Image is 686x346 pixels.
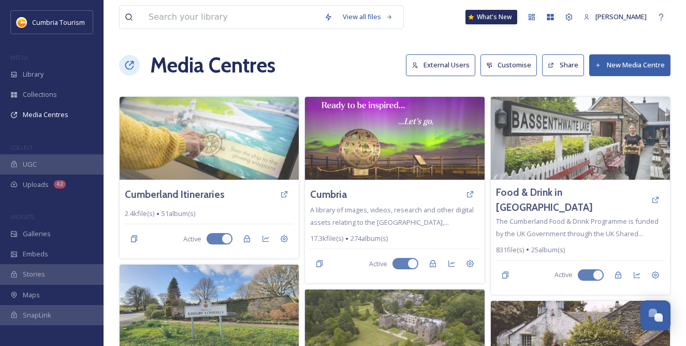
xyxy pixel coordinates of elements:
[351,234,388,243] span: 274 album(s)
[10,53,28,61] span: MEDIA
[496,217,659,238] span: The Cumberland Food & Drink Programme is funded by the UK Government through the UK Shared...
[305,97,484,180] img: maryport-harbour-be-inspired.jpg
[496,245,524,255] span: 831 file(s)
[23,229,51,239] span: Galleries
[23,90,57,99] span: Collections
[480,54,543,76] a: Customise
[23,290,40,300] span: Maps
[640,300,670,330] button: Open Chat
[310,187,347,202] a: Cumbria
[554,270,573,280] span: Active
[183,234,201,244] span: Active
[531,245,565,255] span: 25 album(s)
[480,54,537,76] button: Customise
[310,234,343,243] span: 17.3k file(s)
[578,7,652,27] a: [PERSON_NAME]
[406,54,480,76] a: External Users
[32,18,85,27] span: Cumbria Tourism
[143,6,319,28] input: Search your library
[23,110,68,120] span: Media Centres
[10,143,33,151] span: COLLECT
[496,185,646,215] a: Food & Drink in [GEOGRAPHIC_DATA]
[120,97,299,180] img: c1225645-6a16-4ef6-a77b-f1c618bca424.jpg
[23,269,45,279] span: Stories
[406,54,475,76] button: External Users
[17,17,27,27] img: images.jpg
[54,180,66,189] div: 42
[10,213,34,221] span: WIDGETS
[491,97,670,180] img: CUMBRIATOURISM_240620_PaulMitchell_BassenthwaiteLakeStationBassenthwaite_%2520%25283%2520of%25204...
[150,50,275,81] h1: Media Centres
[369,259,387,269] span: Active
[162,209,195,219] span: 51 album(s)
[338,7,398,27] a: View all files
[23,180,49,190] span: Uploads
[125,209,154,219] span: 2.4k file(s)
[589,54,670,76] button: New Media Centre
[595,12,647,21] span: [PERSON_NAME]
[23,249,48,259] span: Embeds
[23,310,51,320] span: SnapLink
[542,54,584,76] button: Share
[125,187,225,202] a: Cumberland Itineraries
[465,10,517,24] a: What's New
[310,205,474,227] span: A library of images, videos, research and other digital assets relating to the [GEOGRAPHIC_DATA],...
[23,160,37,169] span: UGC
[23,69,43,79] span: Library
